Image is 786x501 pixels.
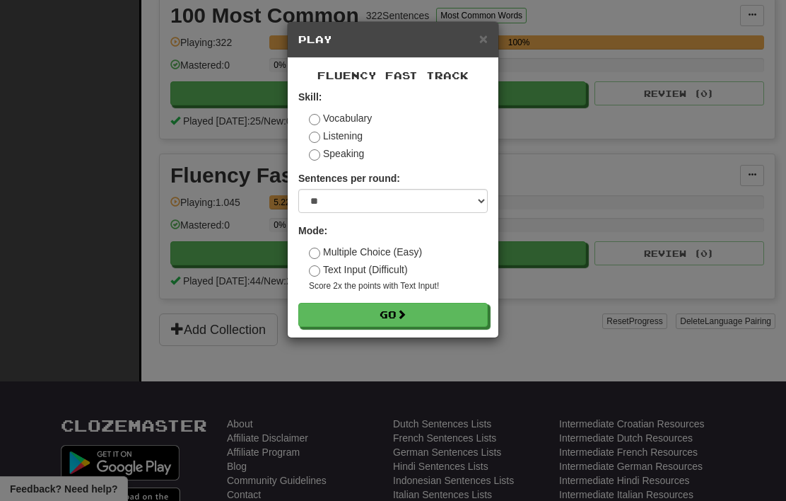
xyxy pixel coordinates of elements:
[309,132,320,143] input: Listening
[317,69,469,81] span: Fluency Fast Track
[309,129,363,143] label: Listening
[309,146,364,161] label: Speaking
[298,225,327,236] strong: Mode:
[309,248,320,259] input: Multiple Choice (Easy)
[479,31,488,46] button: Close
[298,303,488,327] button: Go
[309,280,488,292] small: Score 2x the points with Text Input !
[309,111,372,125] label: Vocabulary
[309,263,408,277] label: Text Input (Difficult)
[309,149,320,161] input: Speaking
[309,114,320,125] input: Vocabulary
[298,171,400,185] label: Sentences per round:
[298,91,322,103] strong: Skill:
[309,265,320,277] input: Text Input (Difficult)
[479,30,488,47] span: ×
[309,245,422,259] label: Multiple Choice (Easy)
[298,33,488,47] h5: Play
